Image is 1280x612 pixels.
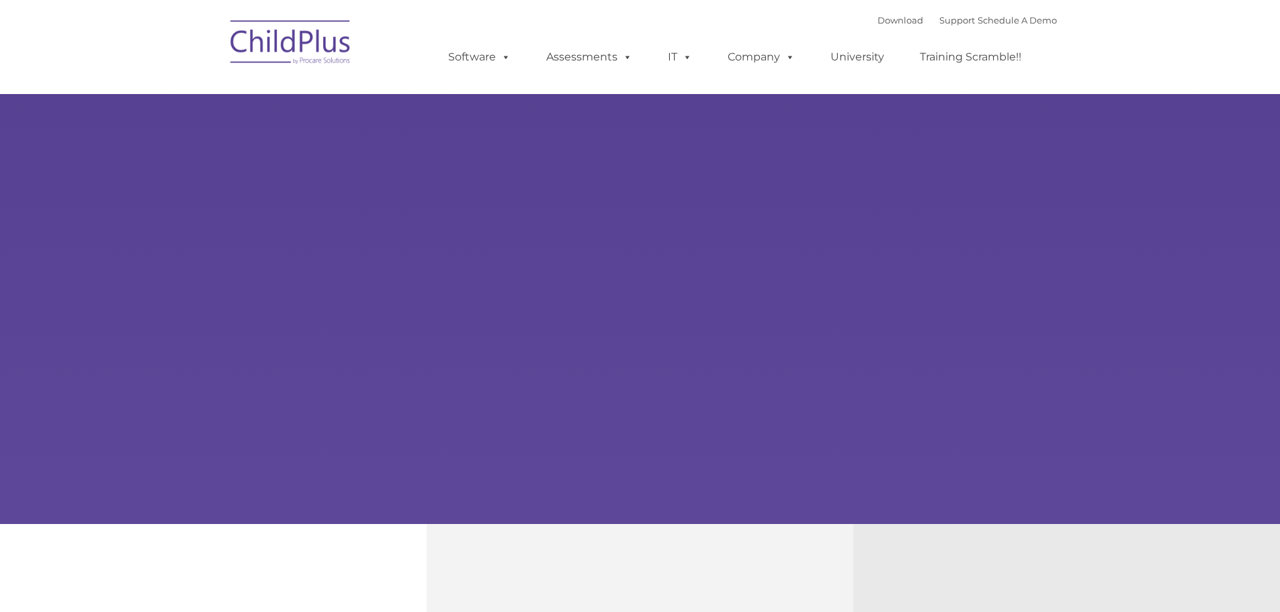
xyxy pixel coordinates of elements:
[714,44,808,71] a: Company
[939,15,975,26] a: Support
[878,15,1057,26] font: |
[978,15,1057,26] a: Schedule A Demo
[224,11,358,78] img: ChildPlus by Procare Solutions
[878,15,923,26] a: Download
[654,44,706,71] a: IT
[533,44,646,71] a: Assessments
[435,44,524,71] a: Software
[817,44,898,71] a: University
[906,44,1035,71] a: Training Scramble!!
